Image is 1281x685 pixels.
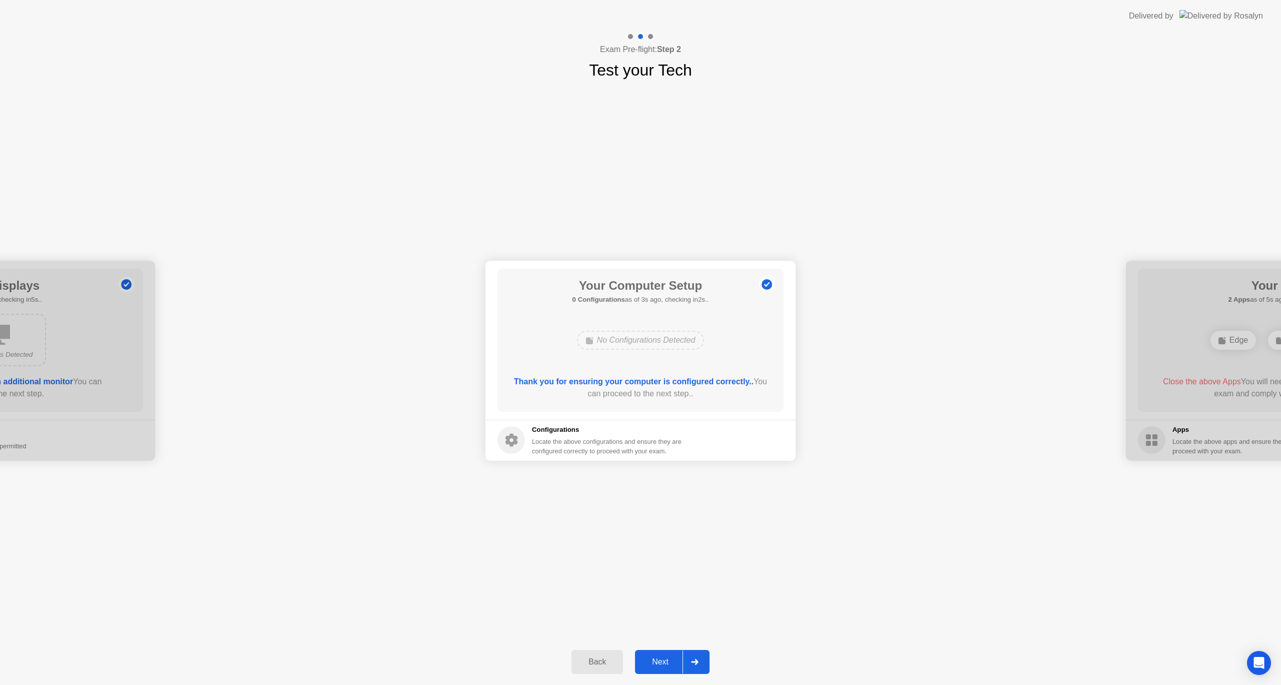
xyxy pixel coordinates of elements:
[600,44,681,56] h4: Exam Pre-flight:
[571,650,623,674] button: Back
[572,296,625,303] b: 0 Configurations
[532,437,684,456] div: Locate the above configurations and ensure they are configured correctly to proceed with your exam.
[572,277,709,295] h1: Your Computer Setup
[512,376,770,400] div: You can proceed to the next step..
[1129,10,1173,22] div: Delivered by
[1179,10,1263,22] img: Delivered by Rosalyn
[572,295,709,305] h5: as of 3s ago, checking in2s..
[589,58,692,82] h1: Test your Tech
[574,657,620,666] div: Back
[638,657,683,666] div: Next
[657,45,681,54] b: Step 2
[635,650,710,674] button: Next
[532,425,684,435] h5: Configurations
[577,331,705,350] div: No Configurations Detected
[1247,651,1271,675] div: Open Intercom Messenger
[514,377,754,386] b: Thank you for ensuring your computer is configured correctly..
